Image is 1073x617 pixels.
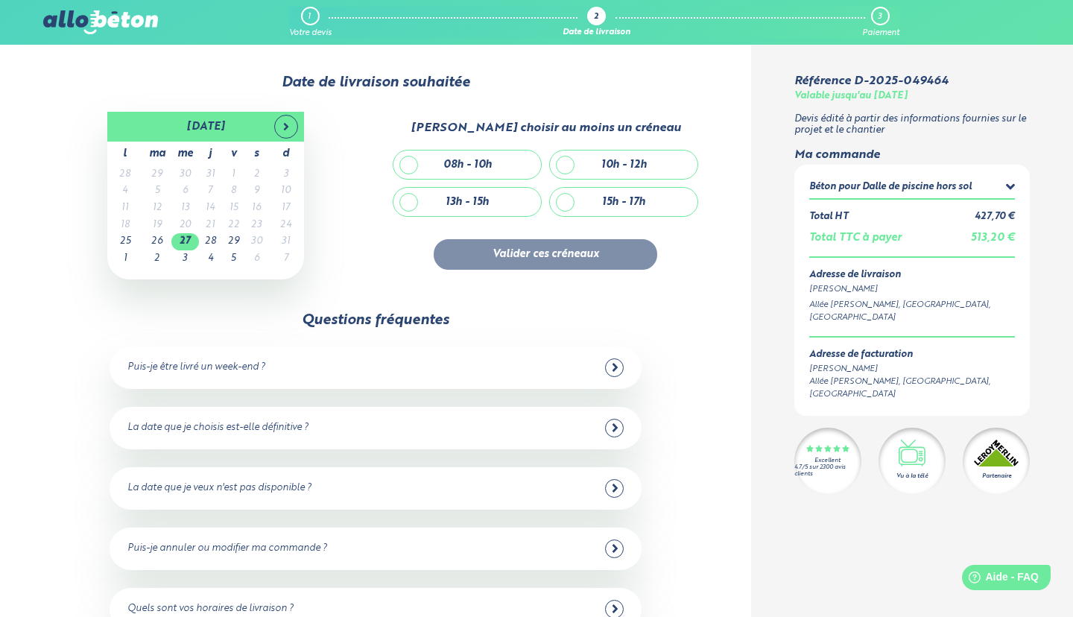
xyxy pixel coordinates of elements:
[411,121,681,135] div: [PERSON_NAME] choisir au moins un créneau
[222,200,245,217] td: 15
[222,233,245,250] td: 29
[814,458,841,464] div: Excellent
[982,472,1011,481] div: Partenaire
[862,7,899,38] a: 3 Paiement
[794,114,1031,136] p: Devis édité à partir des informations fournies sur le projet et le chantier
[107,250,143,268] td: 1
[268,217,304,234] td: 24
[127,604,294,615] div: Quels sont vos horaires de livraison ?
[245,142,268,166] th: s
[809,212,848,223] div: Total HT
[199,183,222,200] td: 7
[199,250,222,268] td: 4
[43,10,158,34] img: allobéton
[107,200,143,217] td: 11
[809,299,1016,324] div: Allée [PERSON_NAME], [GEOGRAPHIC_DATA], [GEOGRAPHIC_DATA]
[971,232,1015,243] span: 513,20 €
[862,28,899,38] div: Paiement
[222,183,245,200] td: 8
[594,13,598,22] div: 2
[245,217,268,234] td: 23
[199,217,222,234] td: 21
[127,362,265,373] div: Puis-je être livré un week-end ?
[171,183,199,200] td: 6
[171,217,199,234] td: 20
[107,183,143,200] td: 4
[794,464,861,478] div: 4.7/5 sur 2300 avis clients
[268,233,304,250] td: 31
[127,543,327,554] div: Puis-je annuler ou modifier ma commande ?
[143,200,171,217] td: 12
[268,166,304,183] td: 3
[878,12,881,22] div: 3
[434,239,657,270] button: Valider ces créneaux
[268,142,304,166] th: d
[107,142,143,166] th: l
[171,233,199,250] td: 27
[245,233,268,250] td: 30
[245,200,268,217] td: 16
[809,283,1016,296] div: [PERSON_NAME]
[222,166,245,183] td: 1
[245,183,268,200] td: 9
[809,232,902,244] div: Total TTC à payer
[171,142,199,166] th: me
[222,217,245,234] td: 22
[43,75,709,91] div: Date de livraison souhaitée
[222,250,245,268] td: 5
[268,183,304,200] td: 10
[809,349,1016,361] div: Adresse de facturation
[143,166,171,183] td: 29
[268,200,304,217] td: 17
[143,233,171,250] td: 26
[289,28,332,38] div: Votre devis
[143,142,171,166] th: ma
[601,159,647,171] div: 10h - 12h
[302,312,449,329] div: Questions fréquentes
[794,91,908,102] div: Valable jusqu'au [DATE]
[563,28,630,38] div: Date de livraison
[975,212,1015,223] div: 427,70 €
[809,376,1016,401] div: Allée [PERSON_NAME], [GEOGRAPHIC_DATA], [GEOGRAPHIC_DATA]
[308,12,311,22] div: 1
[289,7,332,38] a: 1 Votre devis
[896,472,928,481] div: Vu à la télé
[222,142,245,166] th: v
[171,200,199,217] td: 13
[446,196,489,209] div: 13h - 15h
[940,559,1057,601] iframe: Help widget launcher
[199,166,222,183] td: 31
[245,250,268,268] td: 6
[143,112,268,142] th: [DATE]
[794,75,949,88] div: Référence D-2025-049464
[602,196,645,209] div: 15h - 17h
[563,7,630,38] a: 2 Date de livraison
[809,180,1016,198] summary: Béton pour Dalle de piscine hors sol
[171,166,199,183] td: 30
[143,183,171,200] td: 5
[443,159,492,171] div: 08h - 10h
[171,250,199,268] td: 3
[199,142,222,166] th: j
[809,363,1016,376] div: [PERSON_NAME]
[143,217,171,234] td: 19
[809,182,972,193] div: Béton pour Dalle de piscine hors sol
[268,250,304,268] td: 7
[107,217,143,234] td: 18
[143,250,171,268] td: 2
[199,200,222,217] td: 14
[127,483,311,494] div: La date que je veux n'est pas disponible ?
[794,148,1031,162] div: Ma commande
[245,166,268,183] td: 2
[107,233,143,250] td: 25
[107,166,143,183] td: 28
[127,423,308,434] div: La date que je choisis est-elle définitive ?
[199,233,222,250] td: 28
[809,270,1016,281] div: Adresse de livraison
